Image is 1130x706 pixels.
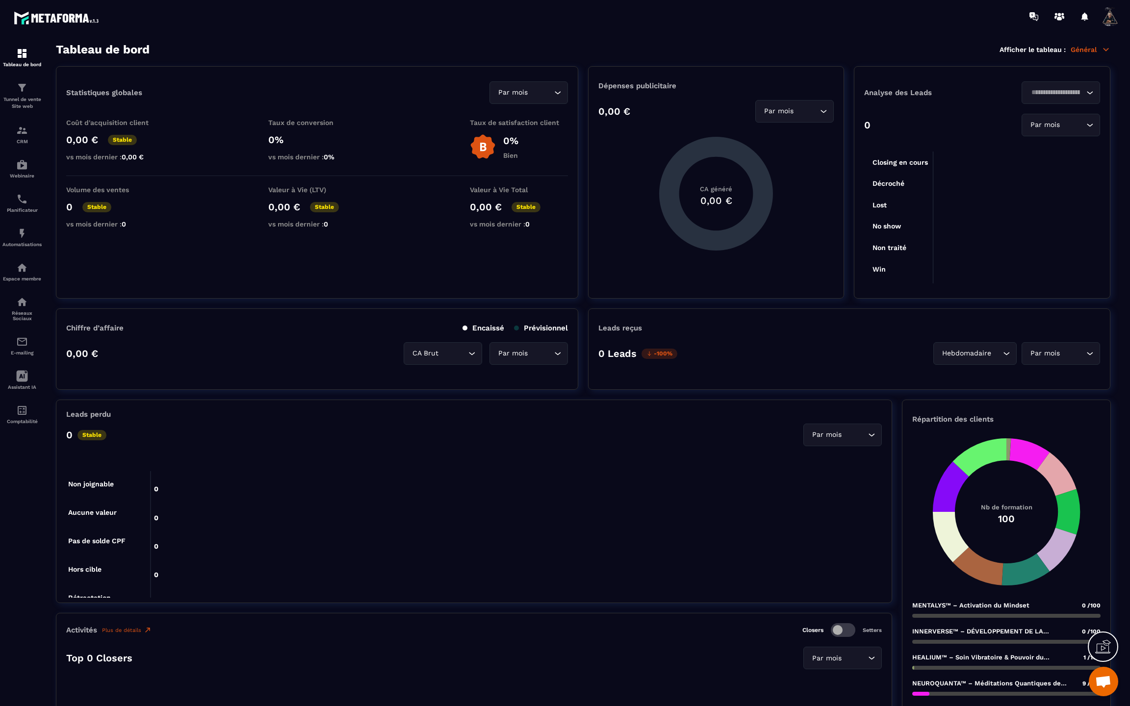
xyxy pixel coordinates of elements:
[68,594,111,602] tspan: Rétractation
[1082,680,1101,687] span: 9 /100
[16,193,28,205] img: scheduler
[2,151,42,186] a: automationsautomationsWebinaire
[66,626,97,634] p: Activités
[16,48,28,59] img: formation
[324,220,328,228] span: 0
[66,88,142,97] p: Statistiques globales
[598,348,637,359] p: 0 Leads
[598,324,642,332] p: Leads reçus
[873,158,928,167] tspan: Closing en cours
[470,134,496,160] img: b-badge-o.b3b20ee6.svg
[796,106,818,117] input: Search for option
[810,653,844,664] span: Par mois
[2,117,42,151] a: formationformationCRM
[66,429,73,441] p: 0
[2,350,42,355] p: E-mailing
[77,430,106,440] p: Stable
[873,222,901,230] tspan: No show
[873,201,887,209] tspan: Lost
[66,134,98,146] p: 0,00 €
[810,429,844,440] span: Par mois
[512,202,540,212] p: Stable
[912,654,1079,661] p: HEALIUM™ – Soin Vibratoire & Pouvoir du Guérisseur Quantique
[56,43,150,56] h3: Tableau de bord
[912,415,1101,424] p: Répartition des clients
[16,159,28,171] img: automations
[1022,81,1100,104] div: Search for option
[16,262,28,274] img: automations
[2,328,42,363] a: emailemailE-mailing
[2,186,42,220] a: schedulerschedulerPlanificateur
[470,186,568,194] p: Valeur à Vie Total
[14,9,102,27] img: logo
[2,220,42,254] a: automationsautomationsAutomatisations
[598,105,630,117] p: 0,00 €
[410,348,440,359] span: CA Brut
[66,348,98,359] p: 0,00 €
[1028,348,1062,359] span: Par mois
[2,62,42,67] p: Tableau de bord
[310,202,339,212] p: Stable
[803,647,882,669] div: Search for option
[873,265,886,273] tspan: Win
[503,135,518,147] p: 0%
[1022,342,1100,365] div: Search for option
[503,151,518,159] p: Bien
[68,565,102,573] tspan: Hors cible
[803,424,882,446] div: Search for option
[2,254,42,289] a: automationsautomationsEspace membre
[1022,114,1100,136] div: Search for option
[16,125,28,136] img: formation
[68,508,117,516] tspan: Aucune valeur
[1062,120,1084,130] input: Search for option
[470,119,568,126] p: Taux de satisfaction client
[1028,87,1084,98] input: Search for option
[530,87,552,98] input: Search for option
[1071,45,1110,54] p: Général
[530,348,552,359] input: Search for option
[16,82,28,94] img: formation
[598,81,834,90] p: Dépenses publicitaire
[268,134,366,146] p: 0%
[873,244,906,252] tspan: Non traité
[122,220,126,228] span: 0
[2,310,42,321] p: Réseaux Sociaux
[2,40,42,75] a: formationformationTableau de bord
[268,220,366,228] p: vs mois dernier :
[2,139,42,144] p: CRM
[268,201,300,213] p: 0,00 €
[496,87,530,98] span: Par mois
[2,276,42,281] p: Espace membre
[268,186,366,194] p: Valeur à Vie (LTV)
[68,537,126,545] tspan: Pas de solde CPF
[489,342,568,365] div: Search for option
[863,627,882,633] p: Setters
[102,626,152,634] a: Plus de détails
[1082,602,1101,609] span: 0 /100
[2,173,42,178] p: Webinaire
[66,324,124,332] p: Chiffre d’affaire
[2,289,42,328] a: social-networksocial-networkRéseaux Sociaux
[66,153,164,161] p: vs mois dernier :
[440,348,466,359] input: Search for option
[1062,348,1084,359] input: Search for option
[873,179,904,187] tspan: Décroché
[1083,654,1101,661] span: 1 /100
[16,227,28,239] img: automations
[525,220,530,228] span: 0
[122,153,144,161] span: 0,00 €
[2,384,42,390] p: Assistant IA
[912,628,1077,635] p: INNERVERSE™ – DÉVELOPPEMENT DE LA CONSCIENCE
[16,336,28,348] img: email
[68,480,114,488] tspan: Non joignable
[2,75,42,117] a: formationformationTunnel de vente Site web
[2,419,42,424] p: Comptabilité
[82,202,111,212] p: Stable
[66,201,73,213] p: 0
[324,153,334,161] span: 0%
[404,342,482,365] div: Search for option
[462,324,504,332] p: Encaissé
[66,186,164,194] p: Volume des ventes
[762,106,796,117] span: Par mois
[489,81,568,104] div: Search for option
